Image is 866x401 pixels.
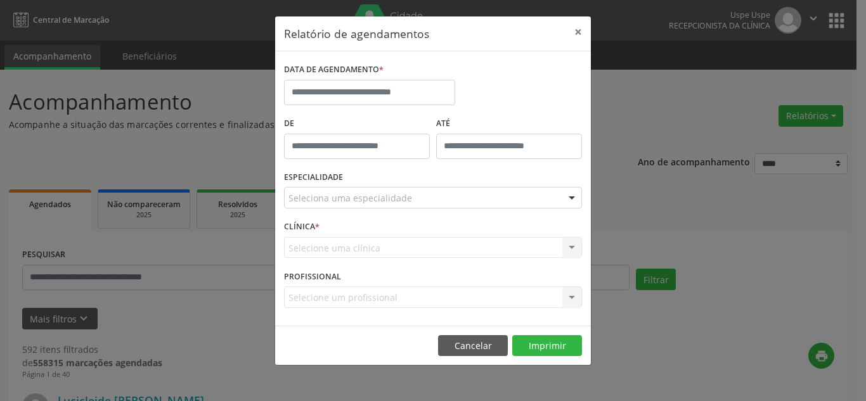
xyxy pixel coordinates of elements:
[565,16,591,48] button: Close
[284,60,384,80] label: DATA DE AGENDAMENTO
[438,335,508,357] button: Cancelar
[288,191,412,205] span: Seleciona uma especialidade
[284,217,320,237] label: CLÍNICA
[284,114,430,134] label: De
[512,335,582,357] button: Imprimir
[284,267,341,286] label: PROFISSIONAL
[284,25,429,42] h5: Relatório de agendamentos
[284,168,343,188] label: ESPECIALIDADE
[436,114,582,134] label: ATÉ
